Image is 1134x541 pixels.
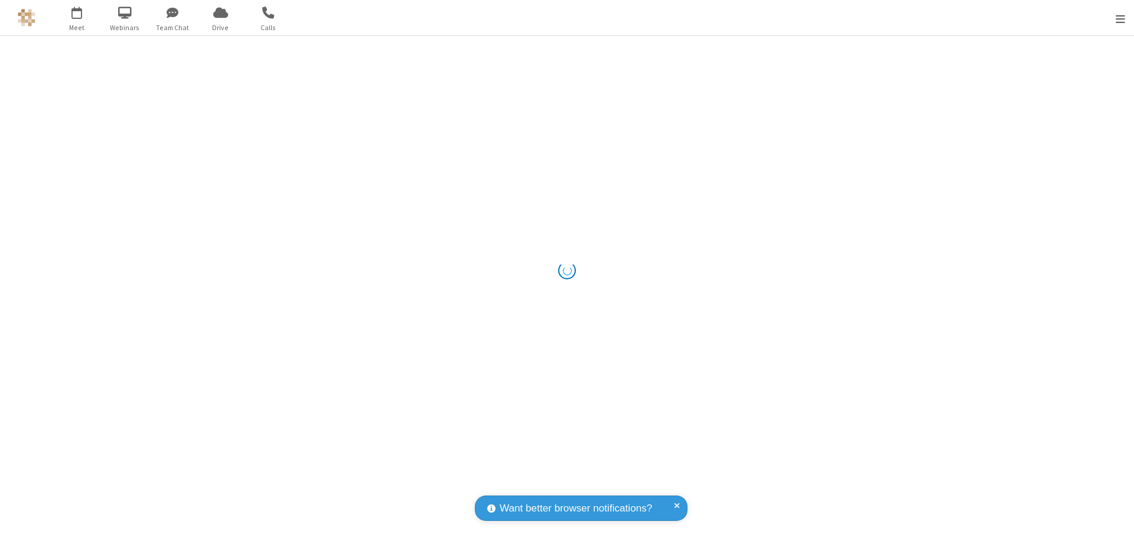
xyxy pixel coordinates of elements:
[500,501,652,516] span: Want better browser notifications?
[246,22,291,33] span: Calls
[18,9,35,27] img: QA Selenium DO NOT DELETE OR CHANGE
[151,22,195,33] span: Team Chat
[55,22,99,33] span: Meet
[103,22,147,33] span: Webinars
[198,22,243,33] span: Drive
